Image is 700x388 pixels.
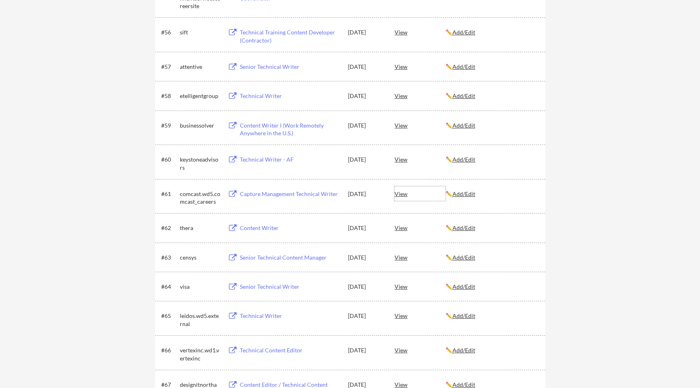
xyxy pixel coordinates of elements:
div: Technical Content Editor [240,346,340,354]
div: censys [180,254,220,262]
div: ✏️ [446,312,538,320]
div: vertexinc.wd1.vertexinc [180,346,220,362]
div: View [395,343,446,357]
div: View [395,220,446,235]
div: [DATE] [348,28,384,36]
div: View [395,25,446,39]
div: Senior Technical Writer [240,63,340,71]
div: comcast.wd5.comcast_careers [180,190,220,206]
u: Add/Edit [452,283,475,290]
div: Senior Technical Content Manager [240,254,340,262]
div: etelligentgroup [180,92,220,100]
div: View [395,186,446,201]
div: #56 [161,28,177,36]
div: #63 [161,254,177,262]
div: Technical Writer [240,312,340,320]
div: [DATE] [348,190,384,198]
div: keystoneadvisors [180,156,220,171]
div: #59 [161,122,177,130]
div: View [395,279,446,294]
div: View [395,152,446,166]
u: Add/Edit [452,92,475,99]
div: [DATE] [348,92,384,100]
div: #61 [161,190,177,198]
u: Add/Edit [452,312,475,319]
div: ✏️ [446,122,538,130]
div: sift [180,28,220,36]
div: View [395,118,446,132]
div: ✏️ [446,224,538,232]
div: #62 [161,224,177,232]
u: Add/Edit [452,347,475,354]
div: businessolver [180,122,220,130]
div: #60 [161,156,177,164]
div: ✏️ [446,254,538,262]
div: [DATE] [348,283,384,291]
u: Add/Edit [452,224,475,231]
u: Add/Edit [452,190,475,197]
div: ✏️ [446,346,538,354]
div: [DATE] [348,63,384,71]
u: Add/Edit [452,63,475,70]
u: Add/Edit [452,156,475,163]
div: ✏️ [446,156,538,164]
div: [DATE] [348,346,384,354]
div: [DATE] [348,156,384,164]
u: Add/Edit [452,29,475,36]
div: Senior Technical Writer [240,283,340,291]
div: ✏️ [446,92,538,100]
div: ✏️ [446,28,538,36]
div: ✏️ [446,190,538,198]
div: #58 [161,92,177,100]
div: #66 [161,346,177,354]
div: View [395,250,446,264]
u: Add/Edit [452,381,475,388]
div: visa [180,283,220,291]
div: attentive [180,63,220,71]
div: ✏️ [446,63,538,71]
div: View [395,59,446,74]
div: leidos.wd5.external [180,312,220,328]
div: [DATE] [348,122,384,130]
div: Technical Training Content Developer (Contractor) [240,28,340,44]
div: #57 [161,63,177,71]
div: View [395,88,446,103]
div: ✏️ [446,283,538,291]
div: Technical Writer - AF [240,156,340,164]
div: [DATE] [348,312,384,320]
div: [DATE] [348,224,384,232]
div: View [395,308,446,323]
u: Add/Edit [452,122,475,129]
div: #65 [161,312,177,320]
div: Content Writer I (Work Remotely Anywhere in the U.S.) [240,122,340,137]
div: Content Writer [240,224,340,232]
div: Capture Management Technical Writer [240,190,340,198]
div: Technical Writer [240,92,340,100]
u: Add/Edit [452,254,475,261]
div: [DATE] [348,254,384,262]
div: #64 [161,283,177,291]
div: thera [180,224,220,232]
